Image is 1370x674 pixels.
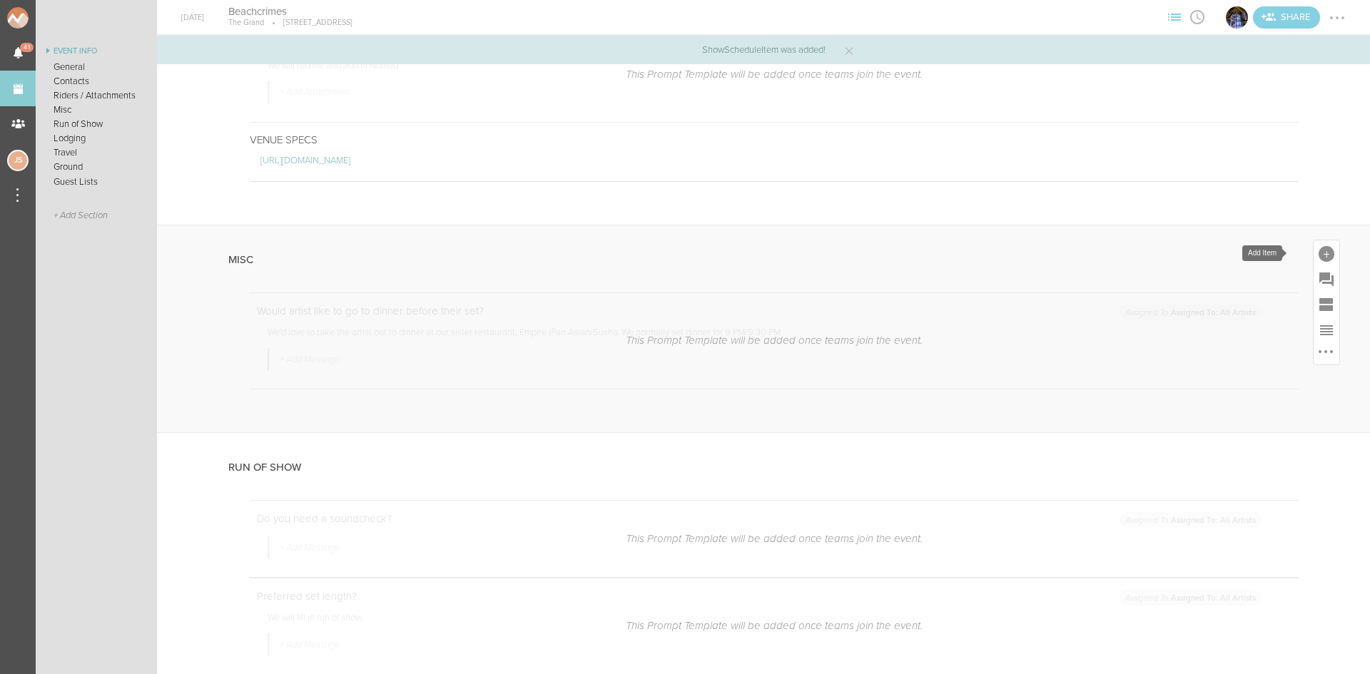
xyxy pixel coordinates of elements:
[228,254,253,266] h4: Misc
[36,103,157,117] a: Misc
[36,60,157,74] a: General
[228,461,301,474] h4: Run of Show
[36,43,157,60] a: Event Info
[36,160,157,174] a: Ground
[1226,6,1248,29] img: The Grand
[1314,266,1339,292] div: Add Prompt
[260,155,350,166] a: [URL][DOMAIN_NAME]
[1314,292,1339,317] div: Add Section
[250,133,1299,146] p: VENUE SPECS
[228,18,264,28] p: The Grand
[36,74,157,88] a: Contacts
[7,150,29,171] div: Jessica Smith
[1314,317,1339,343] div: Reorder Items in this Section
[1224,5,1249,30] div: The Grand
[1253,6,1320,29] a: Invite teams to the Event
[1314,343,1339,364] div: More Options
[264,18,352,28] p: [STREET_ADDRESS]
[1186,12,1209,21] span: View Itinerary
[702,46,826,55] p: ShowScheduleItem was added!
[228,5,352,19] h4: Beachcrimes
[36,88,157,103] a: Riders / Attachments
[36,117,157,131] a: Run of Show
[1163,12,1186,21] span: View Sections
[36,145,157,160] a: Travel
[1253,6,1320,29] div: Share
[54,210,108,221] span: + Add Section
[20,43,34,52] span: 41
[36,175,157,189] a: Guest Lists
[7,7,88,29] img: NOMAD
[36,131,157,145] a: Lodging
